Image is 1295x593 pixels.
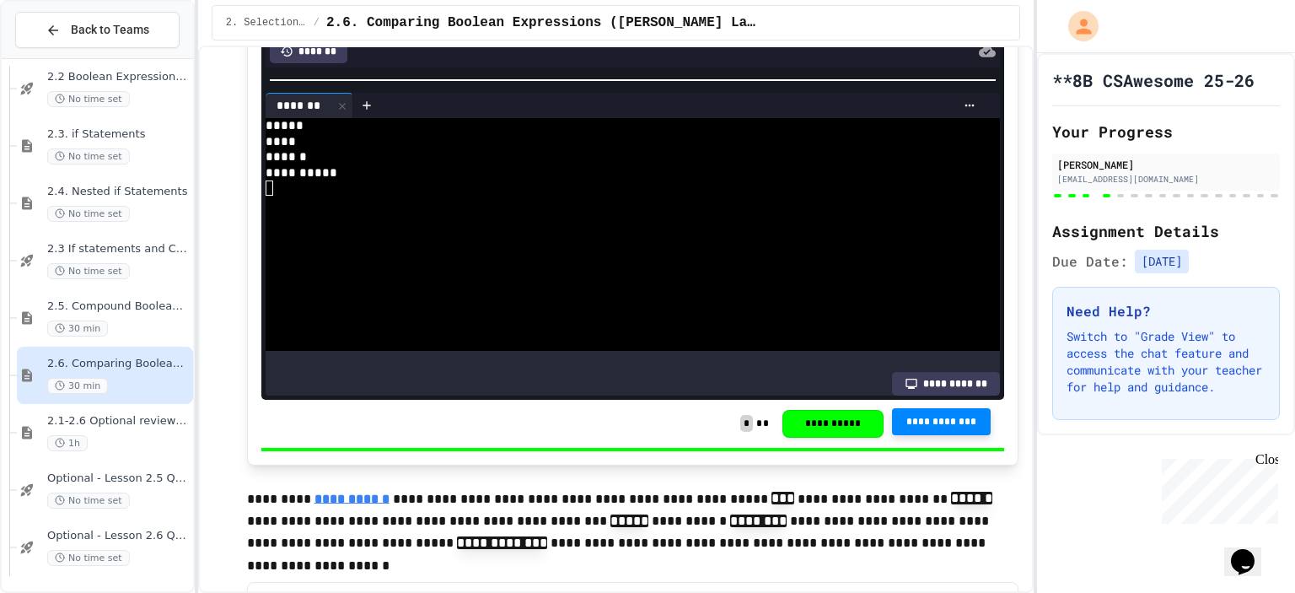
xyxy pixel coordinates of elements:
[47,263,130,279] span: No time set
[1067,301,1265,321] h3: Need Help?
[1155,452,1278,524] iframe: chat widget
[326,13,758,33] span: 2.6. Comparing Boolean Expressions (De Morgan’s Laws)
[47,206,130,222] span: No time set
[314,16,320,30] span: /
[1135,250,1189,273] span: [DATE]
[47,70,190,84] span: 2.2 Boolean Expressions - Quiz
[226,16,307,30] span: 2. Selection and Iteration
[1051,7,1103,46] div: My Account
[7,7,116,107] div: Chat with us now!Close
[47,299,190,314] span: 2.5. Compound Boolean Expressions
[1052,219,1280,243] h2: Assignment Details
[1057,157,1275,172] div: [PERSON_NAME]
[1052,251,1128,272] span: Due Date:
[47,378,108,394] span: 30 min
[47,435,88,451] span: 1h
[71,21,149,39] span: Back to Teams
[47,414,190,429] span: 2.1-2.6 Optional review slides
[47,148,130,164] span: No time set
[47,357,190,371] span: 2.6. Comparing Boolean Expressions ([PERSON_NAME] Laws)
[1224,526,1278,576] iframe: chat widget
[47,91,130,107] span: No time set
[47,127,190,142] span: 2.3. if Statements
[1052,120,1280,143] h2: Your Progress
[47,529,190,543] span: Optional - Lesson 2.6 Quiz
[47,472,190,486] span: Optional - Lesson 2.5 Quiz
[47,321,108,337] span: 30 min
[1067,328,1265,396] p: Switch to "Grade View" to access the chat feature and communicate with your teacher for help and ...
[47,185,190,199] span: 2.4. Nested if Statements
[47,242,190,256] span: 2.3 If statements and Control Flow - Quiz
[1052,68,1255,92] h1: **8B CSAwesome 25-26
[47,550,130,566] span: No time set
[1057,173,1275,186] div: [EMAIL_ADDRESS][DOMAIN_NAME]
[47,493,130,509] span: No time set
